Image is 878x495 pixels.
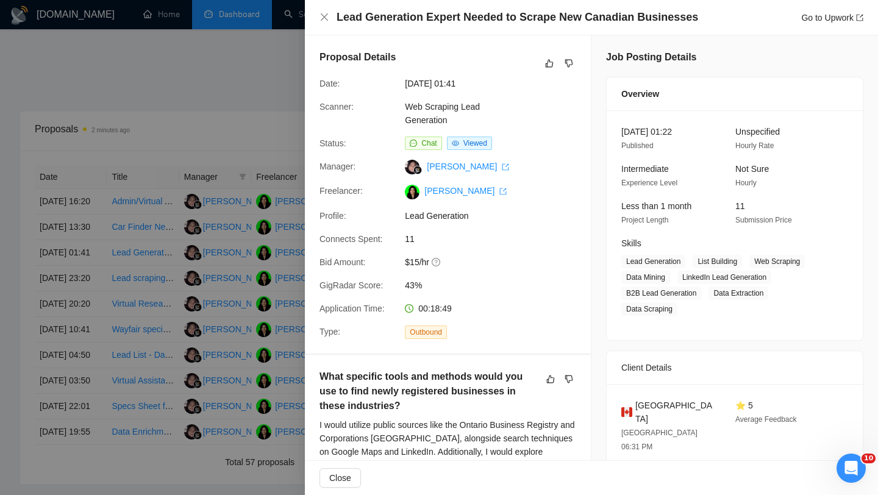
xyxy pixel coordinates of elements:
[621,201,691,211] span: Less than 1 month
[735,179,757,187] span: Hourly
[565,59,573,68] span: dislike
[621,127,672,137] span: [DATE] 01:22
[319,211,346,221] span: Profile:
[565,374,573,384] span: dislike
[329,471,351,485] span: Close
[413,166,422,174] img: gigradar-bm.png
[405,255,588,269] span: $15/hr
[708,287,768,300] span: Data Extraction
[405,232,588,246] span: 11
[749,255,805,268] span: Web Scraping
[735,141,774,150] span: Hourly Rate
[543,372,558,386] button: like
[862,454,876,463] span: 10
[337,10,698,25] h4: Lead Generation Expert Needed to Scrape New Canadian Businesses
[405,185,419,199] img: c1goVuP_CWJl2YRc4NUJek8H-qrzILrYI06Y4UPcPuP5RvAGnc1CI6AQhfAW2sQ7Vf
[635,399,716,426] span: [GEOGRAPHIC_DATA]
[424,186,507,196] a: [PERSON_NAME] export
[693,255,742,268] span: List Building
[621,351,848,384] div: Client Details
[319,50,396,65] h5: Proposal Details
[562,372,576,386] button: dislike
[801,13,863,23] a: Go to Upworkexport
[621,141,654,150] span: Published
[621,255,685,268] span: Lead Generation
[463,139,487,148] span: Viewed
[621,287,701,300] span: B2B Lead Generation
[735,415,797,424] span: Average Feedback
[319,162,355,171] span: Manager:
[427,162,509,171] a: [PERSON_NAME] export
[621,302,677,316] span: Data Scraping
[432,257,441,267] span: question-circle
[621,87,659,101] span: Overview
[319,369,538,413] h5: What specific tools and methods would you use to find newly registered businesses in these indust...
[319,186,363,196] span: Freelancer:
[542,56,557,71] button: like
[405,102,480,125] a: Web Scraping Lead Generation
[405,326,447,339] span: Outbound
[562,56,576,71] button: dislike
[735,201,745,211] span: 11
[405,209,588,223] span: Lead Generation
[545,59,554,68] span: like
[319,234,383,244] span: Connects Spent:
[735,216,792,224] span: Submission Price
[319,327,340,337] span: Type:
[735,127,780,137] span: Unspecified
[735,164,769,174] span: Not Sure
[319,468,361,488] button: Close
[621,238,641,248] span: Skills
[405,77,588,90] span: [DATE] 01:41
[319,138,346,148] span: Status:
[621,405,632,419] img: 🇨🇦
[499,188,507,195] span: export
[502,163,509,171] span: export
[621,216,668,224] span: Project Length
[319,12,329,23] button: Close
[421,139,437,148] span: Chat
[319,12,329,22] span: close
[856,14,863,21] span: export
[418,304,452,313] span: 00:18:49
[410,140,417,147] span: message
[837,454,866,483] iframe: Intercom live chat
[621,164,669,174] span: Intermediate
[735,401,753,410] span: ⭐ 5
[677,271,771,284] span: LinkedIn Lead Generation
[405,279,588,292] span: 43%
[606,50,696,65] h5: Job Posting Details
[319,418,576,485] div: I would utilize public sources like the Ontario Business Registry and Corporations [GEOGRAPHIC_DA...
[621,429,698,451] span: [GEOGRAPHIC_DATA] 06:31 PM
[319,280,383,290] span: GigRadar Score:
[546,374,555,384] span: like
[319,304,385,313] span: Application Time:
[621,179,677,187] span: Experience Level
[319,257,366,267] span: Bid Amount:
[319,102,354,112] span: Scanner:
[621,271,670,284] span: Data Mining
[452,140,459,147] span: eye
[405,304,413,313] span: clock-circle
[319,79,340,88] span: Date:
